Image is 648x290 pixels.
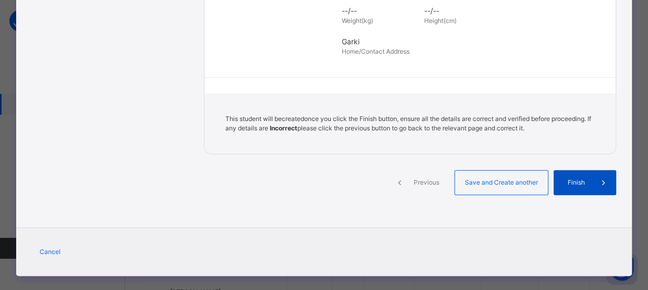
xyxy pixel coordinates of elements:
[424,17,457,25] span: Height(cm)
[270,124,297,132] b: Incorrect
[561,178,591,187] span: Finish
[40,247,61,257] span: Cancel
[463,178,540,187] span: Save and Create another
[341,5,419,16] span: --/--
[341,17,373,25] span: Weight(kg)
[225,115,591,132] span: This student will be created once you click the Finish button, ensure all the details are correct...
[412,178,441,187] span: Previous
[341,36,600,47] span: Garki
[424,5,502,16] span: --/--
[341,47,409,55] span: Home/Contact Address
